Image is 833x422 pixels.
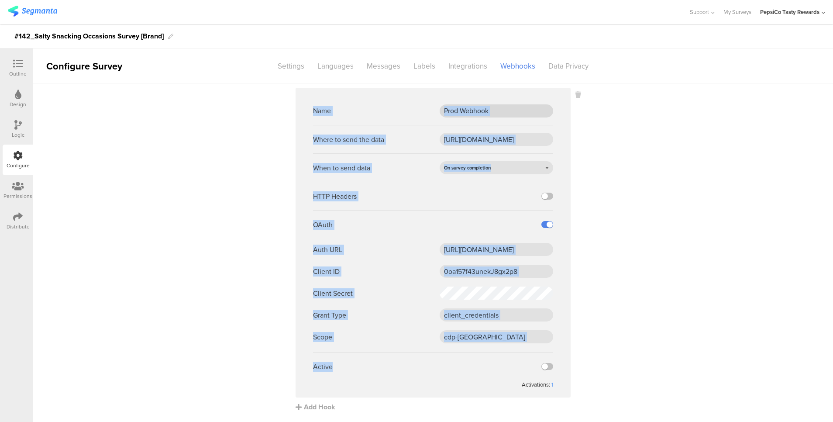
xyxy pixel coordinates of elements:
div: Outline [9,70,27,78]
div: Where to send the data [313,135,384,145]
div: PepsiCo Tasty Rewards [760,8,819,16]
div: 1 [551,380,553,389]
div: Settings [271,59,311,74]
div: OAuth [313,220,333,230]
div: Active [313,362,333,372]
div: #142_Salty Snacking Occasions Survey [Brand] [14,29,164,43]
div: Permissions [3,192,32,200]
div: Client ID [313,266,340,277]
div: Data Privacy [542,59,595,74]
div: Activations: [520,380,551,389]
div: Logic [12,131,24,139]
div: Messages [360,59,407,74]
input: URL - http(s)://... [440,133,553,146]
div: Distribute [7,223,30,231]
div: Webhooks [494,59,542,74]
img: segmanta logo [8,6,57,17]
div: Auth URL [313,245,342,255]
div: Add Hook [296,402,575,412]
div: Configure Survey [33,59,134,73]
div: Design [10,100,26,108]
div: Client Secret [313,288,353,298]
div: Scope [313,332,332,342]
span: On survey completion [444,164,491,171]
div: HTTP Headers [313,191,357,201]
div: Labels [407,59,442,74]
span: Support [690,8,709,16]
div: Languages [311,59,360,74]
div: Configure [7,162,30,169]
input: Hook Name [440,104,553,118]
div: When to send data [313,163,370,173]
div: Integrations [442,59,494,74]
div: Name [313,106,331,116]
div: Grant Type [313,310,346,320]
